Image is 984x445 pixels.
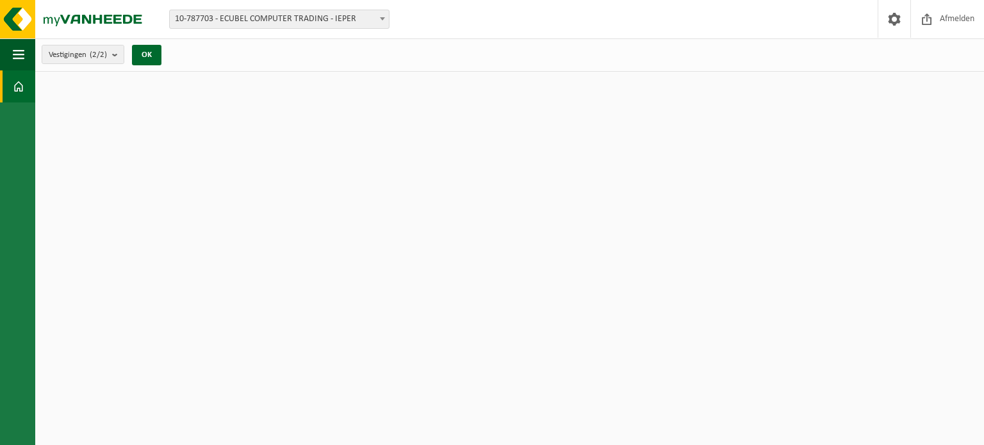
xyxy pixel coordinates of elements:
[170,10,389,28] span: 10-787703 - ECUBEL COMPUTER TRADING - IEPER
[49,45,107,65] span: Vestigingen
[169,10,389,29] span: 10-787703 - ECUBEL COMPUTER TRADING - IEPER
[90,51,107,59] count: (2/2)
[132,45,161,65] button: OK
[42,45,124,64] button: Vestigingen(2/2)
